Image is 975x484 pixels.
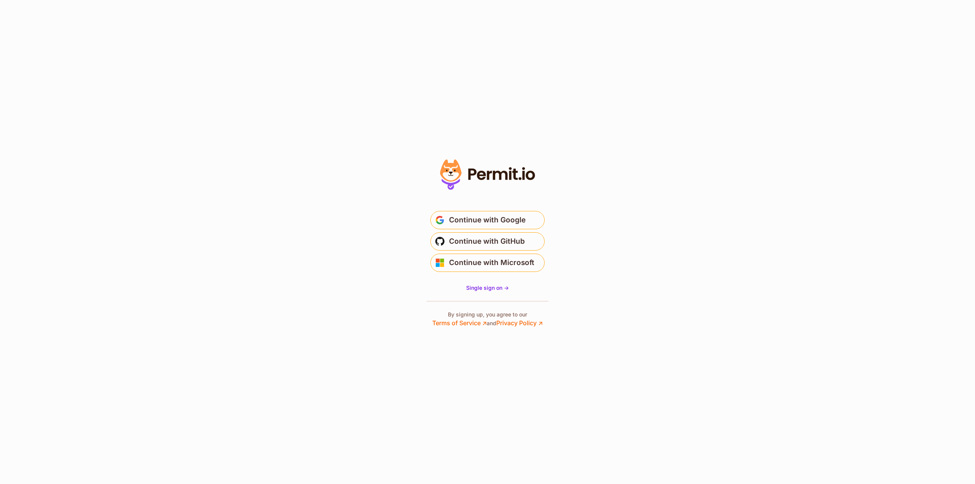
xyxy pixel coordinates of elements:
[449,214,526,226] span: Continue with Google
[496,319,543,327] a: Privacy Policy ↗
[430,254,545,272] button: Continue with Microsoft
[432,319,487,327] a: Terms of Service ↗
[466,284,509,292] a: Single sign on ->
[430,232,545,251] button: Continue with GitHub
[430,211,545,229] button: Continue with Google
[449,235,525,248] span: Continue with GitHub
[449,257,534,269] span: Continue with Microsoft
[432,311,543,327] p: By signing up, you agree to our and
[466,284,509,291] span: Single sign on ->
